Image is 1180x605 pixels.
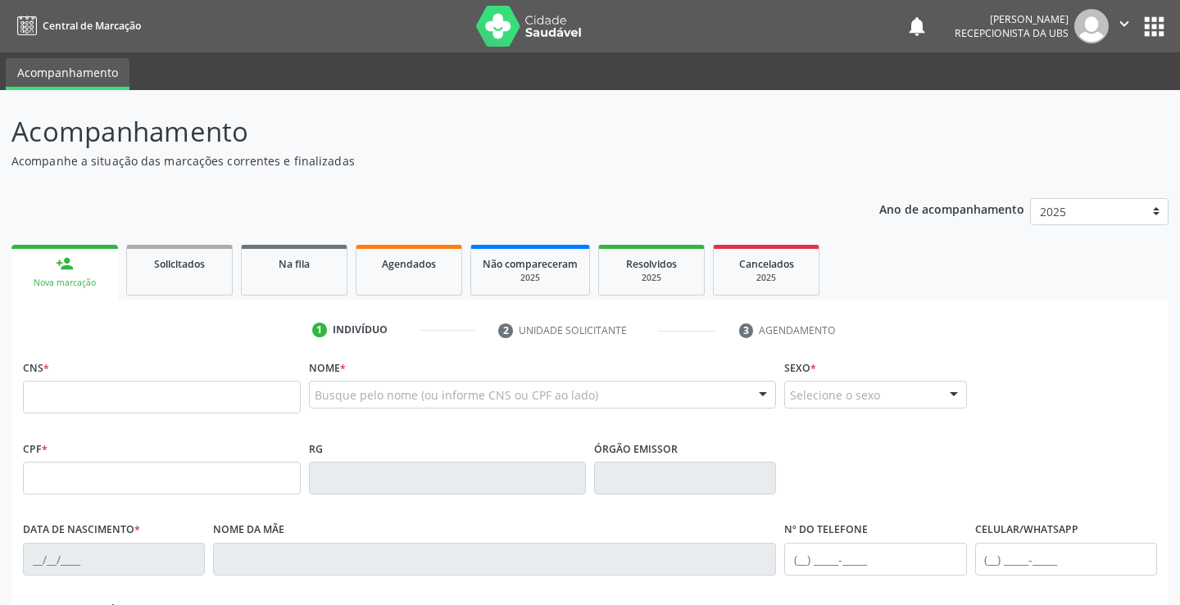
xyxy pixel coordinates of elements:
label: Data de nascimento [23,517,140,543]
label: RG [309,436,323,462]
label: CNS [23,355,49,381]
input: (__) _____-_____ [784,543,966,576]
div: Nova marcação [23,277,107,289]
label: Celular/WhatsApp [975,517,1078,543]
div: Indivíduo [333,323,388,337]
div: person_add [56,255,74,273]
span: Resolvidos [626,257,677,271]
span: Busque pelo nome (ou informe CNS ou CPF ao lado) [315,386,598,404]
div: 1 [312,323,327,337]
label: Órgão emissor [594,436,678,462]
span: Selecione o sexo [790,386,880,404]
button: apps [1140,12,1169,41]
p: Ano de acompanhamento [879,198,1024,219]
button: notifications [905,15,928,38]
p: Acompanhamento [11,111,821,152]
span: Cancelados [739,257,794,271]
p: Acompanhe a situação das marcações correntes e finalizadas [11,152,821,169]
label: Nome da mãe [213,517,284,543]
img: img [1074,9,1109,43]
span: Central de Marcação [43,19,141,33]
i:  [1115,15,1133,33]
label: Sexo [784,355,816,381]
div: [PERSON_NAME] [955,12,1069,26]
span: Agendados [382,257,436,271]
div: 2025 [725,272,807,284]
input: __/__/____ [23,543,205,576]
label: Nome [309,355,346,381]
input: (__) _____-_____ [975,543,1157,576]
span: Não compareceram [483,257,578,271]
div: 2025 [483,272,578,284]
span: Solicitados [154,257,205,271]
span: Recepcionista da UBS [955,26,1069,40]
a: Acompanhamento [6,58,129,90]
label: Nº do Telefone [784,517,868,543]
button:  [1109,9,1140,43]
label: CPF [23,436,48,462]
span: Na fila [279,257,310,271]
div: 2025 [610,272,692,284]
a: Central de Marcação [11,12,141,39]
